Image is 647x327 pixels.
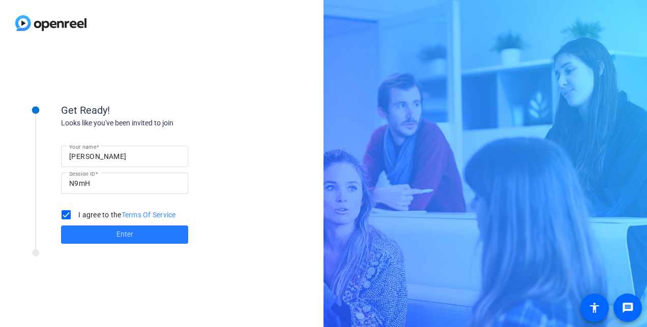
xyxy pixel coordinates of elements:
[122,211,176,219] a: Terms Of Service
[61,118,264,128] div: Looks like you've been invited to join
[61,225,188,244] button: Enter
[589,302,601,314] mat-icon: accessibility
[69,171,95,177] mat-label: Session ID
[116,229,133,240] span: Enter
[61,103,264,118] div: Get Ready!
[622,302,634,314] mat-icon: message
[76,210,176,220] label: I agree to the
[69,144,96,150] mat-label: Your name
